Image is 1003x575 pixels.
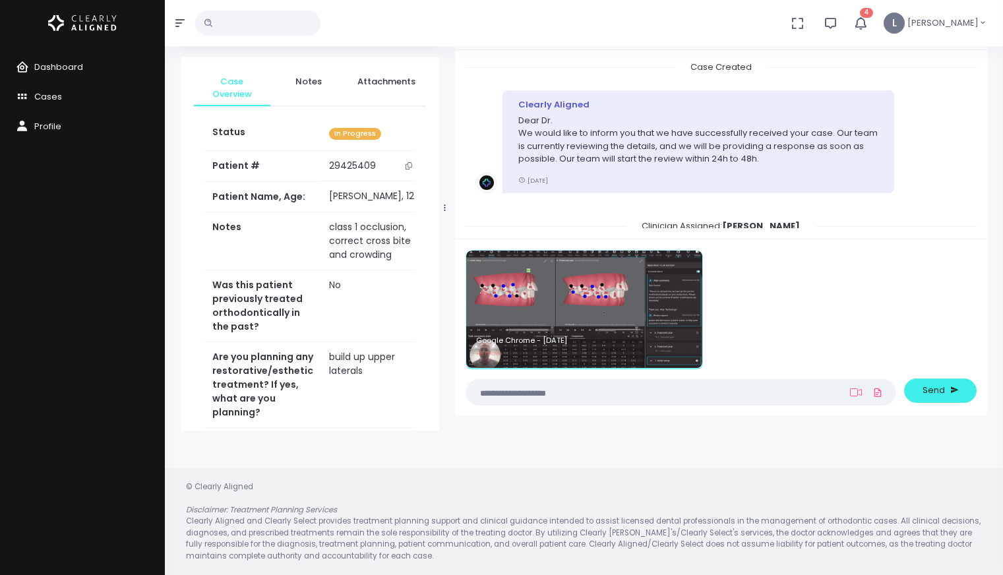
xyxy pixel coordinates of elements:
[476,336,567,345] p: Google Chrome - [DATE]
[204,181,321,212] th: Patient Name, Age:
[518,176,548,185] small: [DATE]
[329,128,381,140] span: In Progress
[34,61,83,73] span: Dashboard
[204,117,321,151] th: Status
[466,251,702,368] img: eefd7647502742019c71861a7dfd47b1-0753323e0a5a8494.gif
[173,481,995,562] div: © Clearly Aligned Clearly Aligned and Clearly Select provides treatment planning support and clin...
[626,216,816,236] span: Clinician Assigned:
[204,427,321,499] th: Do you want to fix to Class 1 occlusion?
[847,387,865,398] a: Add Loom Video
[204,151,321,182] th: Patient #
[34,90,62,103] span: Cases
[34,120,61,133] span: Profile
[860,8,873,18] span: 4
[48,9,117,37] img: Logo Horizontal
[281,75,336,88] span: Notes
[518,98,879,111] div: Clearly Aligned
[321,270,426,342] td: No
[321,151,426,181] td: 29425409
[870,380,886,404] a: Add Files
[321,181,426,212] td: [PERSON_NAME], 12
[884,13,905,34] span: L
[357,75,415,88] span: Attachments
[204,75,260,101] span: Case Overview
[321,427,426,499] td: You Choose For Me - Follow Clearly Aligned Recommendations
[204,212,321,270] th: Notes
[321,212,426,270] td: class 1 occlusion, correct cross bite and crowding
[186,504,337,515] em: Disclaimer: Treatment Planning Services
[204,270,321,342] th: Was this patient previously treated orthodontically in the past?
[722,220,800,232] b: [PERSON_NAME]
[476,349,502,357] span: Remove
[204,342,321,427] th: Are you planning any restorative/esthetic treatment? If yes, what are you planning?
[321,342,426,427] td: build up upper laterals
[675,57,768,77] span: Case Created
[907,16,979,30] span: [PERSON_NAME]
[904,378,977,403] button: Send
[923,384,945,397] span: Send
[518,114,879,166] p: Dear Dr. We would like to inform you that we have successfully received your case. Our team is cu...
